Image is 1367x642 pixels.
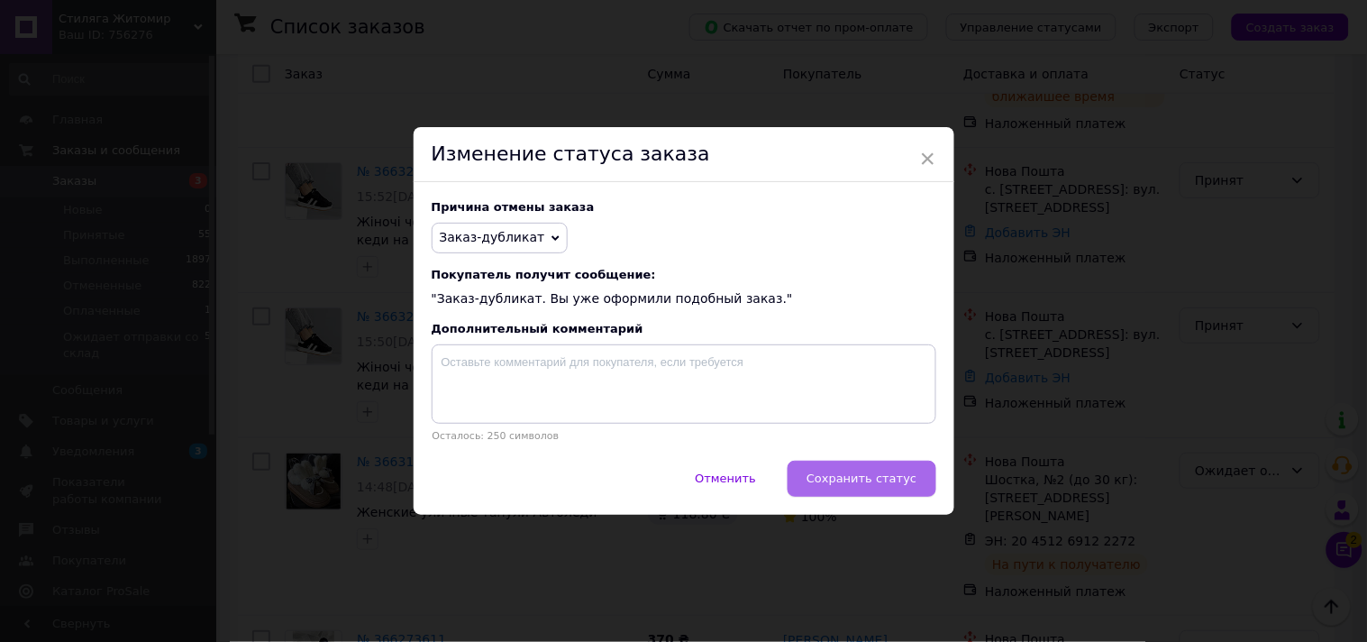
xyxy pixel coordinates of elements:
[432,268,936,281] span: Покупатель получит сообщение:
[432,322,936,335] div: Дополнительный комментарий
[432,200,936,214] div: Причина отмены заказа
[807,472,916,485] span: Сохранить статус
[788,461,935,497] button: Сохранить статус
[432,268,936,308] div: "Заказ-дубликат. Вы уже оформили подобный заказ."
[920,143,936,174] span: ×
[676,461,775,497] button: Отменить
[414,127,954,182] div: Изменение статуса заказа
[432,430,936,442] p: Осталось: 250 символов
[695,472,756,485] span: Отменить
[440,230,545,244] span: Заказ-дубликат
